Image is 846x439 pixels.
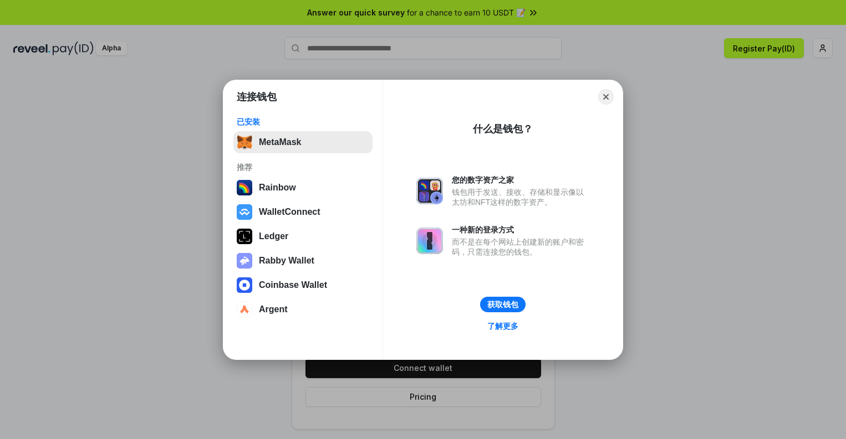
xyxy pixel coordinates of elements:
div: MetaMask [259,137,301,147]
div: Rabby Wallet [259,256,314,266]
div: 您的数字资产之家 [452,175,589,185]
div: 已安装 [237,117,369,127]
div: 推荐 [237,162,369,172]
img: svg+xml,%3Csvg%20fill%3D%22none%22%20height%3D%2233%22%20viewBox%3D%220%200%2035%2033%22%20width%... [237,135,252,150]
button: WalletConnect [233,201,373,223]
div: WalletConnect [259,207,320,217]
div: Ledger [259,231,288,241]
a: 了解更多 [481,319,525,333]
img: svg+xml,%3Csvg%20xmlns%3D%22http%3A%2F%2Fwww.w3.org%2F2000%2Fsvg%22%20width%3D%2228%22%20height%3... [237,229,252,244]
img: svg+xml,%3Csvg%20width%3D%2228%22%20height%3D%2228%22%20viewBox%3D%220%200%2028%2028%22%20fill%3D... [237,302,252,317]
div: 什么是钱包？ [473,122,533,136]
div: 而不是在每个网站上创建新的账户和密码，只需连接您的钱包。 [452,237,589,257]
img: svg+xml,%3Csvg%20width%3D%22120%22%20height%3D%22120%22%20viewBox%3D%220%200%20120%20120%22%20fil... [237,180,252,195]
button: 获取钱包 [480,297,526,312]
img: svg+xml,%3Csvg%20xmlns%3D%22http%3A%2F%2Fwww.w3.org%2F2000%2Fsvg%22%20fill%3D%22none%22%20viewBox... [237,253,252,268]
button: Close [598,89,614,105]
button: Rainbow [233,177,373,199]
div: 一种新的登录方式 [452,225,589,235]
button: Coinbase Wallet [233,274,373,296]
button: Ledger [233,225,373,247]
button: Argent [233,298,373,321]
div: 了解更多 [487,321,518,331]
div: Argent [259,304,288,314]
img: svg+xml,%3Csvg%20xmlns%3D%22http%3A%2F%2Fwww.w3.org%2F2000%2Fsvg%22%20fill%3D%22none%22%20viewBox... [416,228,443,254]
img: svg+xml,%3Csvg%20xmlns%3D%22http%3A%2F%2Fwww.w3.org%2F2000%2Fsvg%22%20fill%3D%22none%22%20viewBox... [416,178,443,204]
button: MetaMask [233,131,373,153]
div: Rainbow [259,183,296,193]
div: Coinbase Wallet [259,280,327,290]
h1: 连接钱包 [237,90,277,104]
div: 钱包用于发送、接收、存储和显示像以太坊和NFT这样的数字资产。 [452,187,589,207]
img: svg+xml,%3Csvg%20width%3D%2228%22%20height%3D%2228%22%20viewBox%3D%220%200%2028%2028%22%20fill%3D... [237,204,252,220]
div: 获取钱包 [487,299,518,309]
button: Rabby Wallet [233,250,373,272]
img: svg+xml,%3Csvg%20width%3D%2228%22%20height%3D%2228%22%20viewBox%3D%220%200%2028%2028%22%20fill%3D... [237,277,252,293]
